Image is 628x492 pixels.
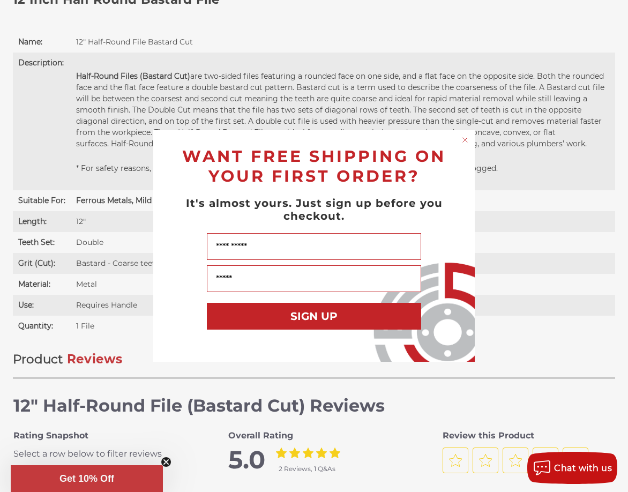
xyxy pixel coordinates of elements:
[460,135,470,145] button: Close dialog
[554,463,612,473] span: Chat with us
[186,197,443,222] span: It's almost yours. Just sign up before you checkout.
[182,146,446,186] span: WANT FREE SHIPPING ON YOUR FIRST ORDER?
[207,303,421,330] button: SIGN UP
[527,452,617,484] button: Chat with us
